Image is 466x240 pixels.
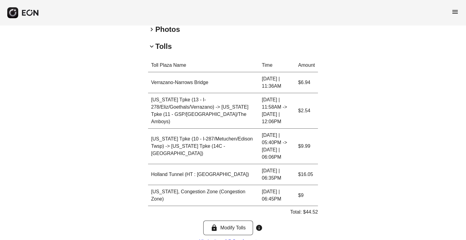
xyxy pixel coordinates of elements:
span: menu [451,8,459,15]
td: [US_STATE] Tpke (13 - I-278/Eliz/Goethals/Verrazano) -> [US_STATE] Tpke (11 - GSP/[GEOGRAPHIC_DAT... [148,93,259,129]
td: $2.54 [295,93,318,129]
td: [US_STATE], Congestion Zone (Congestion Zone) [148,185,259,206]
h2: Tolls [155,42,172,51]
th: Amount [295,59,318,72]
span: keyboard_arrow_right [148,26,155,33]
td: [US_STATE] Tpke (10 - I-287/Metuchen/Edison Twsp) -> [US_STATE] Tpke (14C - [GEOGRAPHIC_DATA]) [148,129,259,164]
td: [DATE] | 11:36AM [259,72,295,93]
td: Verrazano-Narrows Bridge [148,72,259,93]
td: [DATE] | 11:58AM -> [DATE] | 12:06PM [259,93,295,129]
th: Toll Plaza Name [148,59,259,72]
td: [DATE] | 06:35PM [259,164,295,185]
p: Total: $44.52 [290,208,318,216]
td: $9 [295,185,318,206]
span: info [255,224,263,232]
button: Modify Tolls [203,221,253,235]
td: [DATE] | 05:40PM -> [DATE] | 06:06PM [259,129,295,164]
td: $16.05 [295,164,318,185]
span: lock [211,224,218,232]
td: $9.99 [295,129,318,164]
span: keyboard_arrow_down [148,43,155,50]
td: $6.94 [295,72,318,93]
h2: Photos [155,25,180,34]
th: Time [259,59,295,72]
td: Holland Tunnel (HT : [GEOGRAPHIC_DATA]) [148,164,259,185]
td: [DATE] | 06:45PM [259,185,295,206]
